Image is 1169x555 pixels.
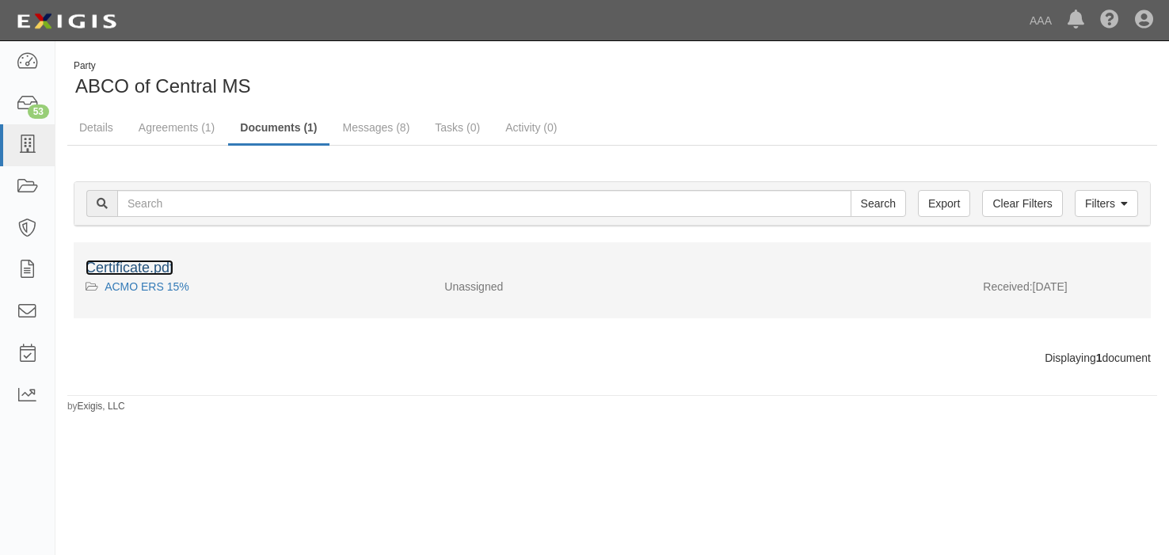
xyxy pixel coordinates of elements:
[78,401,125,412] a: Exigis, LLC
[67,59,600,100] div: ABCO of Central MS
[117,190,851,217] input: Search
[702,279,971,279] div: Effective - Expiration
[62,350,1163,366] div: Displaying document
[331,112,422,143] a: Messages (8)
[1022,5,1060,36] a: AAA
[86,258,1139,279] div: Certificate.pdf
[67,400,125,413] small: by
[432,279,702,295] div: Unassigned
[423,112,492,143] a: Tasks (0)
[105,280,189,293] a: ACMO ERS 15%
[1096,352,1102,364] b: 1
[1075,190,1138,217] a: Filters
[228,112,329,146] a: Documents (1)
[75,75,250,97] span: ABCO of Central MS
[971,279,1151,302] div: [DATE]
[127,112,227,143] a: Agreements (1)
[86,279,421,295] div: ACMO ERS 15%
[982,190,1062,217] a: Clear Filters
[74,59,250,73] div: Party
[983,279,1032,295] p: Received:
[1100,11,1119,30] i: Help Center - Complianz
[67,112,125,143] a: Details
[28,105,49,119] div: 53
[851,190,906,217] input: Search
[493,112,569,143] a: Activity (0)
[918,190,970,217] a: Export
[86,260,173,276] a: Certificate.pdf
[12,7,121,36] img: logo-5460c22ac91f19d4615b14bd174203de0afe785f0fc80cf4dbbc73dc1793850b.png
